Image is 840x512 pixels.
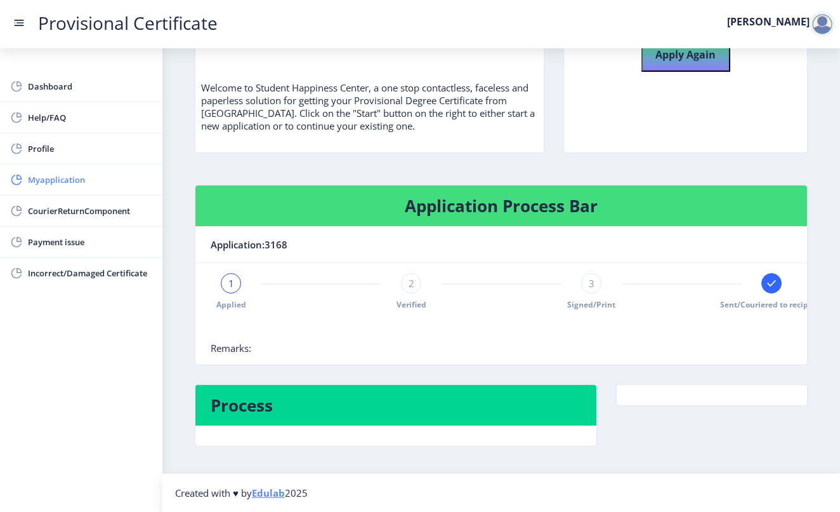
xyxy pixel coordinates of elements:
label: [PERSON_NAME] [727,17,810,27]
span: CourierReturnComponent [28,203,152,219]
h4: Process [211,395,581,415]
span: Signed/Print [567,299,615,310]
span: Application:3168 [211,237,287,252]
b: Apply Again [655,48,716,62]
p: Welcome to Student Happiness Center, a one stop contactless, faceless and paperless solution for ... [201,56,538,132]
span: Dashboard [28,79,152,94]
a: Edulab [252,487,285,499]
span: Created with ♥ by 2025 [175,487,308,499]
span: Incorrect/Damaged Certificate [28,266,152,281]
span: Myapplication [28,172,152,187]
span: Payment issue [28,234,152,250]
span: Applied [216,299,246,310]
h4: Application Process Bar [211,196,792,216]
span: 1 [228,277,234,290]
button: Apply Again [641,40,730,72]
span: Verified [397,299,426,310]
span: Help/FAQ [28,110,152,125]
span: Profile [28,141,152,156]
span: Sent/Couriered to recipient [720,299,824,310]
span: Remarks: [211,342,251,354]
span: 2 [409,277,414,290]
span: 3 [589,277,594,290]
a: Provisional Certificate [25,17,230,30]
